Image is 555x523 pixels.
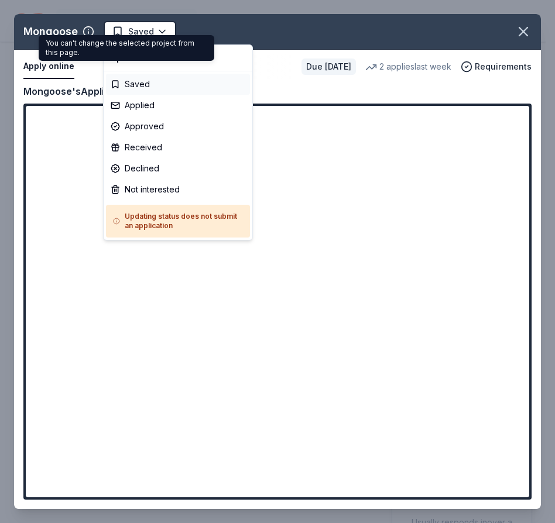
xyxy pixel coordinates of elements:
[106,47,250,68] div: Update status...
[106,95,250,116] div: Applied
[106,116,250,137] div: Approved
[106,179,250,200] div: Not interested
[106,74,250,95] div: Saved
[106,137,250,158] div: Received
[106,158,250,179] div: Declined
[80,14,173,28] span: 12th Annual Community Appreciation Dinner & Fundraiser
[113,212,243,230] h5: Updating status does not submit an application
